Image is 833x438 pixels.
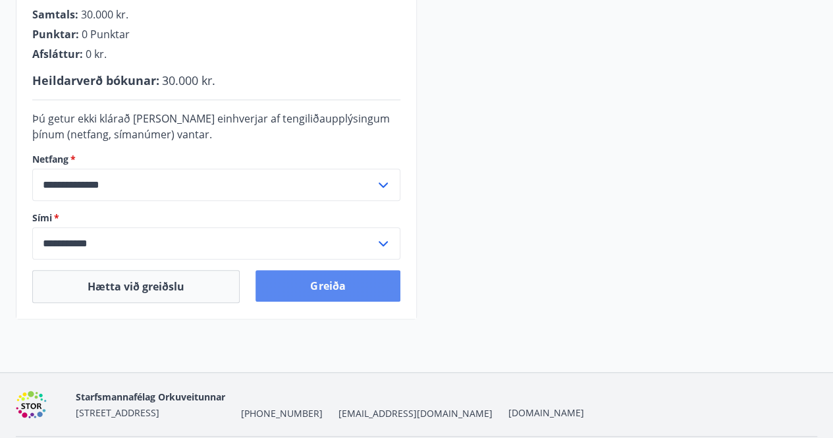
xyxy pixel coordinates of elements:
[338,407,493,420] span: [EMAIL_ADDRESS][DOMAIN_NAME]
[76,406,159,419] span: [STREET_ADDRESS]
[32,111,390,142] span: Þú getur ekki klárað [PERSON_NAME] einhverjar af tengiliðaupplýsingum þínum (netfang, símanúmer) ...
[241,407,323,420] span: [PHONE_NUMBER]
[32,270,240,303] button: Hætta við greiðslu
[508,406,584,419] a: [DOMAIN_NAME]
[32,72,159,88] span: Heildarverð bókunar :
[32,7,78,22] span: Samtals :
[86,47,107,61] span: 0 kr.
[16,391,65,419] img: 6gDcfMXiVBXXG0H6U6eM60D7nPrsl9g1x4qDF8XG.png
[76,391,225,403] span: Starfsmannafélag Orkuveitunnar
[32,211,400,225] label: Sími
[32,153,400,166] label: Netfang
[82,27,130,41] span: 0 Punktar
[32,47,83,61] span: Afsláttur :
[162,72,215,88] span: 30.000 kr.
[32,27,79,41] span: Punktar :
[255,270,400,302] button: Greiða
[81,7,128,22] span: 30.000 kr.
